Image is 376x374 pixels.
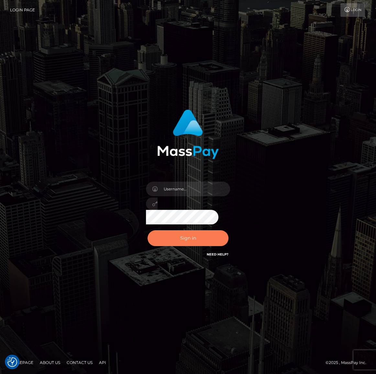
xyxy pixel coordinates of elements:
[37,357,63,368] a: About Us
[148,230,228,246] button: Sign in
[326,359,371,366] div: © 2025 , MassPay Inc.
[7,357,17,367] img: Revisit consent button
[207,252,228,256] a: Need Help?
[7,357,36,368] a: Homepage
[157,109,219,159] img: MassPay Login
[96,357,109,368] a: API
[64,357,95,368] a: Contact Us
[158,182,230,196] input: Username...
[7,357,17,367] button: Consent Preferences
[340,3,365,17] a: Login
[10,3,35,17] a: Login Page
